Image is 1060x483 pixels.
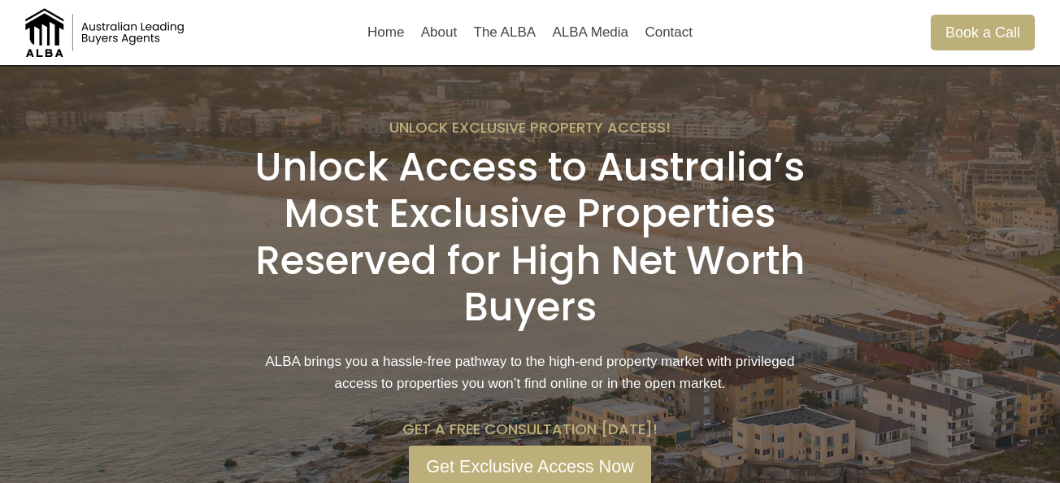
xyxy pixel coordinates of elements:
a: Book a Call [931,15,1035,50]
a: About [413,13,466,52]
h6: GET A FREE Consultation [DATE]! [243,420,818,438]
p: ALBA brings you a hassle-free pathway to the high-end property market with privileged access to p... [243,350,818,394]
a: The ALBA [465,13,544,52]
a: ALBA Media [544,13,636,52]
a: Home [359,13,413,52]
h1: Unlock Access to Australia’s Most Exclusive Properties Reserved for High Net Worth Buyers [243,144,818,331]
img: Australian Leading Buyers Agents [25,8,188,57]
a: Contact [636,13,701,52]
span: Get Exclusive Access Now [426,453,634,481]
nav: Primary Navigation [359,13,701,52]
h6: Unlock Exclusive Property Access! [243,119,818,137]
